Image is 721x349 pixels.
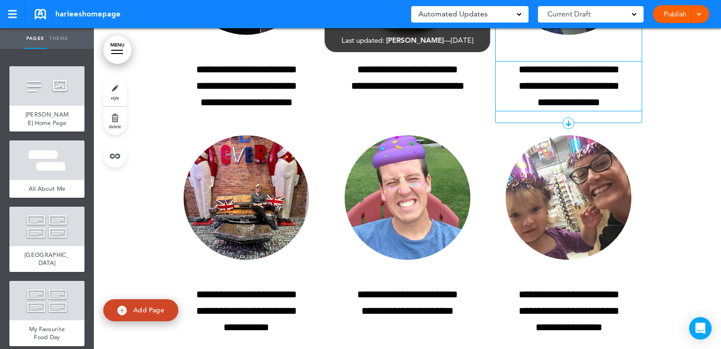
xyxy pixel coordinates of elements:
span: My Favourite Food Day [29,325,65,341]
span: [PERSON_NAME] [386,36,444,45]
a: Pages [23,28,47,49]
div: — [342,37,474,44]
img: 1673025520851.jpg [345,135,470,260]
a: delete [103,107,127,135]
span: harleeshomepage [55,9,121,19]
span: Last updated: [342,36,384,45]
span: Current Draft [547,8,591,21]
span: [PERSON_NAME] Home Page [25,110,69,127]
a: All About Me [9,180,84,198]
a: [PERSON_NAME] Home Page [9,106,84,132]
span: style [111,95,119,101]
span: [GEOGRAPHIC_DATA] [24,251,69,267]
a: Publish [660,5,690,23]
img: 1673025326033.jpg [184,135,309,260]
span: Automated Updates [418,8,488,21]
div: Open Intercom Messenger [689,317,712,340]
span: delete [109,124,121,129]
img: 1673025715887.jpg [506,135,631,260]
span: Add Page [133,306,164,314]
img: add.svg [117,306,127,315]
a: Theme [47,28,70,49]
span: [DATE] [451,36,474,45]
a: My Favourite Food Day [9,320,84,346]
a: Add Page [103,299,178,321]
a: style [103,78,127,106]
span: All About Me [29,185,66,193]
a: MENU [103,36,131,64]
a: [GEOGRAPHIC_DATA] [9,246,84,272]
